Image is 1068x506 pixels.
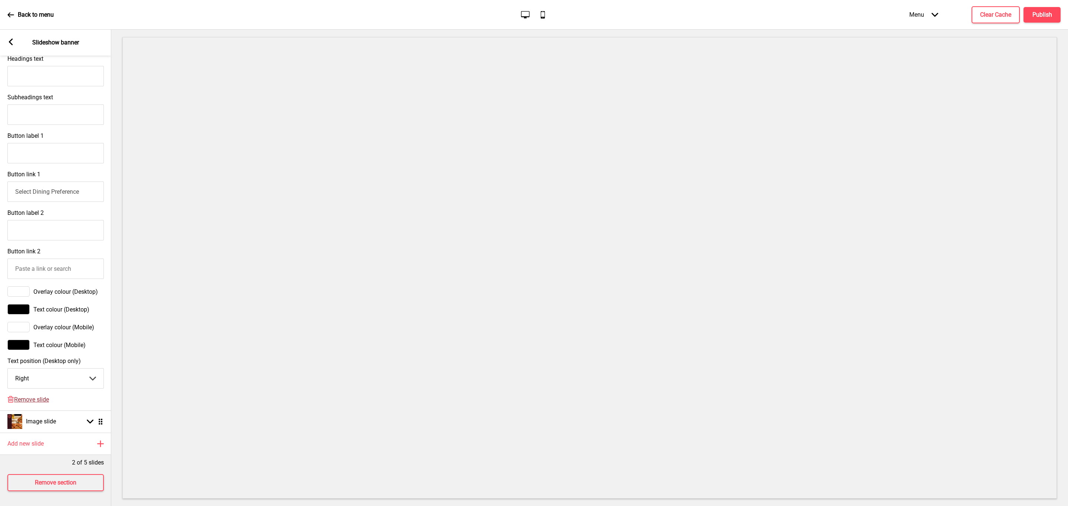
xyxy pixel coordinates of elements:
p: 2 of 5 slides [72,459,104,467]
h4: Add new slide [7,440,44,448]
button: Clear Cache [972,6,1020,23]
div: Text colour (Mobile) [7,340,104,350]
label: Headings text [7,55,43,62]
span: Overlay colour (Mobile) [33,324,94,331]
span: Remove slide [14,396,49,403]
input: Paste a link or search [7,182,104,202]
h4: Publish [1032,11,1052,19]
label: Button link 2 [7,248,40,255]
button: Publish [1023,7,1061,23]
label: Button link 1 [7,171,40,178]
span: Text colour (Mobile) [33,342,86,349]
div: Overlay colour (Mobile) [7,322,104,332]
p: Back to menu [18,11,54,19]
p: Slideshow banner [32,39,79,47]
label: Button label 2 [7,209,44,216]
h4: Remove section [35,479,76,487]
h4: Image slide [26,417,56,426]
label: Text position (Desktop only) [7,357,104,364]
div: Text colour (Desktop) [7,304,104,314]
h4: Clear Cache [980,11,1011,19]
label: Subheadings text [7,94,53,101]
input: Paste a link or search [7,259,104,279]
div: Overlay colour (Desktop) [7,286,104,297]
button: Remove section [7,474,104,491]
a: Back to menu [7,5,54,25]
div: Menu [902,4,946,26]
span: Text colour (Desktop) [33,306,89,313]
span: Overlay colour (Desktop) [33,288,98,295]
label: Button label 1 [7,132,44,139]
